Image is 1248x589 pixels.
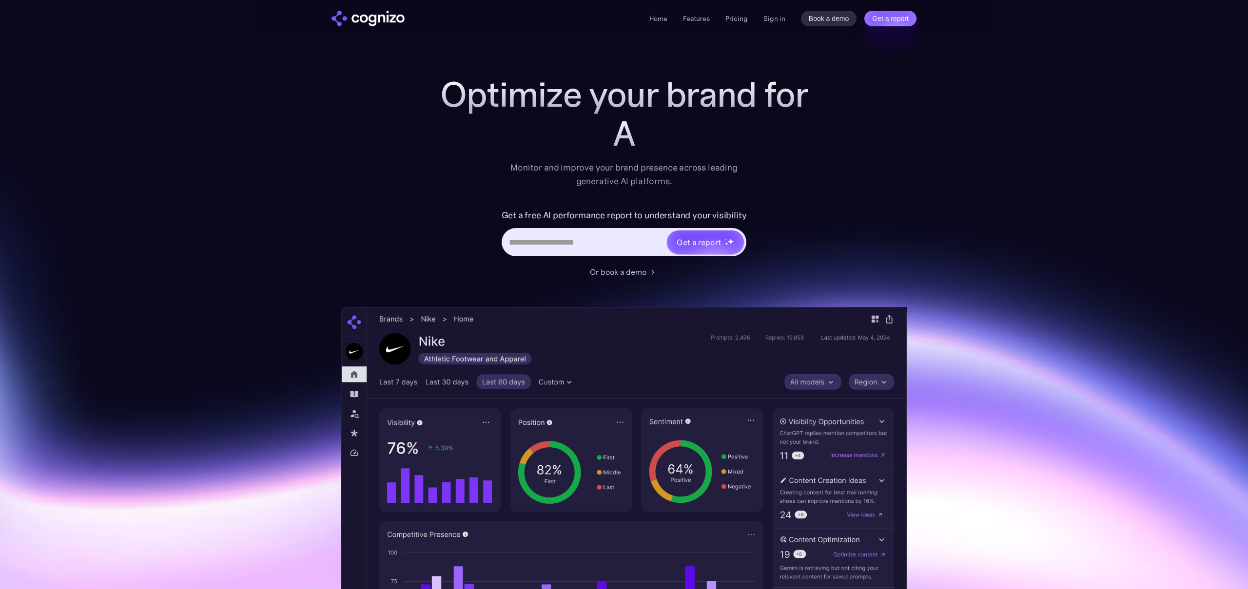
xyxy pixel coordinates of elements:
[331,11,405,26] a: home
[727,238,734,245] img: star
[429,75,819,114] h1: Optimize your brand for
[666,229,745,255] a: Get a reportstarstarstar
[725,14,748,23] a: Pricing
[725,239,726,240] img: star
[590,266,646,278] div: Or book a demo
[502,208,747,261] form: Hero URL Input Form
[429,114,819,153] div: A
[864,11,916,26] a: Get a report
[677,236,721,248] div: Get a report
[763,13,785,24] a: Sign in
[725,242,728,246] img: star
[683,14,710,23] a: Features
[801,11,857,26] a: Book a demo
[502,208,747,223] label: Get a free AI performance report to understand your visibility
[649,14,667,23] a: Home
[590,266,658,278] a: Or book a demo
[331,11,405,26] img: cognizo logo
[504,161,744,188] div: Monitor and improve your brand presence across leading generative AI platforms.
